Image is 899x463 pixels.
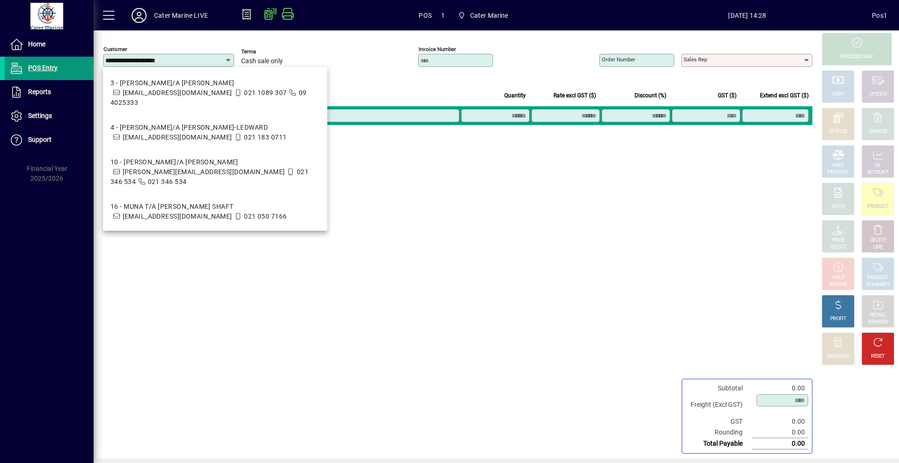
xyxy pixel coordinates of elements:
span: Home [28,40,45,48]
span: 021 1089 307 [244,89,287,96]
span: Settings [28,112,52,119]
button: Profile [124,7,154,24]
td: 0.00 [752,427,808,438]
div: CHARGE [869,128,887,135]
span: [EMAIL_ADDRESS][DOMAIN_NAME] [123,89,232,96]
mat-option: 4 - Amadis T/A LILY KOZMIAN-LEDWARD [103,115,327,150]
div: Pos1 [872,8,887,23]
div: RESET [871,353,885,360]
div: INVOICE [829,281,847,288]
div: 10 - [PERSON_NAME]/A [PERSON_NAME] [111,157,320,167]
span: Support [28,136,52,143]
td: GST [686,416,752,427]
div: MISC [833,162,844,169]
mat-option: 3 - SARRIE T/A ANTJE MULLER [103,71,327,115]
div: 4 - [PERSON_NAME]/A [PERSON_NAME]-LEDWARD [111,123,287,132]
a: Home [5,33,94,56]
span: Terms [241,49,297,55]
td: Rounding [686,427,752,438]
mat-option: 16 - MUNA T/A MALCOM SHAFT [103,194,327,229]
a: Support [5,128,94,152]
span: POS Entry [28,64,58,72]
div: Cater Marine LIVE [154,8,208,23]
div: PRODUCT [867,274,888,281]
td: 0.00 [752,438,808,449]
div: PROCESS SALE [840,53,873,60]
td: 0.00 [752,416,808,427]
span: Reports [28,88,51,96]
span: [EMAIL_ADDRESS][DOMAIN_NAME] [123,133,232,141]
td: 0.00 [752,383,808,394]
span: Cater Marine [470,8,508,23]
span: GST ($) [718,90,737,101]
mat-label: Customer [103,46,127,52]
div: SUMMARY [866,281,890,288]
span: Discount (%) [634,90,666,101]
span: 021 050 7166 [244,213,287,220]
mat-option: 51 - Flashgirl T/A Warwick Tompkins [103,229,327,264]
span: 021 346 534 [148,178,187,185]
div: 16 - MUNA T/A [PERSON_NAME] SHAFT [111,202,287,212]
div: LINE [873,244,883,251]
span: [EMAIL_ADDRESS][DOMAIN_NAME] [123,213,232,220]
span: Cater Marine [454,7,512,24]
td: Subtotal [686,383,752,394]
span: [DATE] 14:28 [623,8,872,23]
div: PRODUCT [827,169,848,176]
div: DELETE [870,237,886,244]
span: Rate excl GST ($) [553,90,596,101]
span: Cash sale only [241,58,283,65]
mat-label: Invoice number [419,46,456,52]
div: SELECT [830,244,847,251]
div: PRICE [832,237,845,244]
a: Reports [5,81,94,104]
span: POS [419,8,432,23]
td: Total Payable [686,438,752,449]
div: EFTPOS [830,128,847,135]
div: PRODUCT [867,203,888,210]
div: CHEQUE [869,91,887,98]
span: [PERSON_NAME][EMAIL_ADDRESS][DOMAIN_NAME] [123,168,285,176]
div: 3 - [PERSON_NAME]/A [PERSON_NAME] [111,78,320,88]
div: HOLD [832,274,844,281]
span: 021 183 0711 [244,133,287,141]
span: Quantity [504,90,526,101]
div: ACCOUNT [867,169,889,176]
mat-option: 10 - ILANDA T/A Mike Pratt [103,150,327,194]
span: 1 [441,8,445,23]
div: GL [875,162,881,169]
td: Freight (Excl GST) [686,394,752,416]
div: NOTE [832,203,844,210]
div: DISCOUNT [827,353,849,360]
a: Settings [5,104,94,128]
div: CASH [832,91,844,98]
div: RECALL [870,312,886,319]
div: INVOICES [868,319,888,326]
div: PROFIT [830,316,846,323]
mat-label: Order number [602,56,635,63]
mat-label: Sales rep [684,56,707,63]
span: Extend excl GST ($) [760,90,809,101]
